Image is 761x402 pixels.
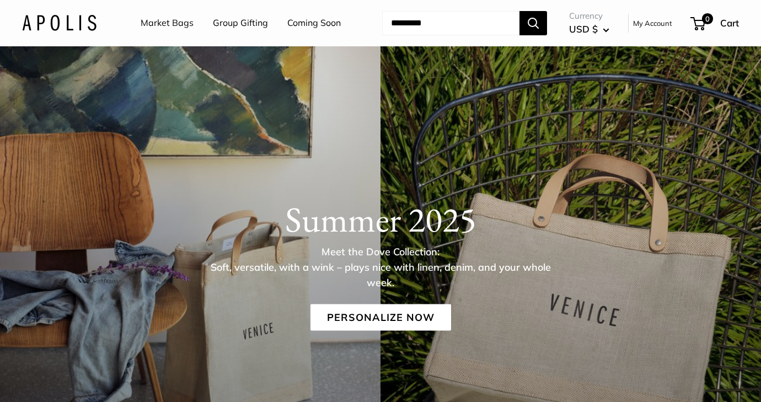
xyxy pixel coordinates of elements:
[692,14,739,32] a: 0 Cart
[569,23,598,35] span: USD $
[720,17,739,29] span: Cart
[22,199,739,240] h1: Summer 2025
[141,15,194,31] a: Market Bags
[213,15,268,31] a: Group Gifting
[569,8,609,24] span: Currency
[702,13,713,24] span: 0
[633,17,672,30] a: My Account
[310,304,451,331] a: Personalize Now
[382,11,519,35] input: Search...
[287,15,341,31] a: Coming Soon
[519,11,547,35] button: Search
[22,15,97,31] img: Apolis
[569,20,609,38] button: USD $
[201,244,560,291] p: Meet the Dove Collection: Soft, versatile, with a wink – plays nice with linen, denim, and your w...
